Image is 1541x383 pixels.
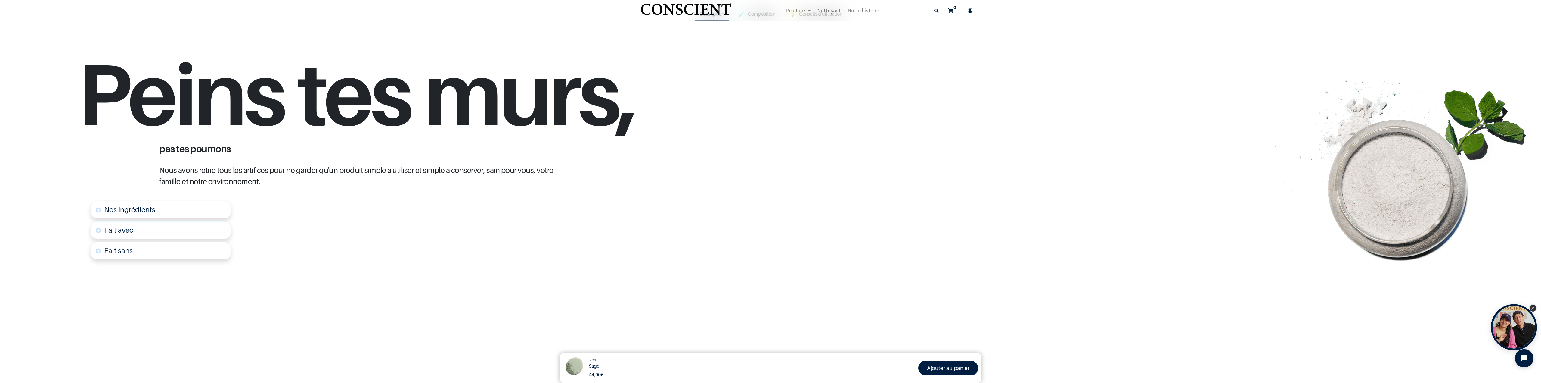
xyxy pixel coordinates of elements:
[104,205,155,214] span: Nos Ingrédients
[817,7,841,14] span: Nettoyant
[918,361,978,375] a: Ajouter au panier
[104,226,133,234] font: Fait avec
[927,365,969,371] font: Ajouter au panier
[589,357,596,363] a: Vert
[589,372,603,378] b: €
[589,372,601,378] span: 44,90
[1491,304,1537,350] div: Tolstoy bubble widget
[589,357,596,362] span: Vert
[952,5,958,11] sup: 0
[1491,304,1537,350] div: Open Tolstoy widget
[848,7,879,14] span: Notre histoire
[77,50,653,144] h1: Peins tes murs,
[159,165,553,186] span: Nous avons retiré tous les artifices pour ne garder qu'un produit simple à utiliser et simple à c...
[786,7,805,14] span: Peinture
[1510,344,1538,372] iframe: Tidio Chat
[155,144,576,153] h1: pas tes poumons
[589,363,762,369] h1: Sage
[1260,73,1541,262] img: jar-tabletssplast-mint-leaf-Recovered.png
[1491,304,1537,350] div: Open Tolstoy
[1530,305,1536,312] div: Close Tolstoy widget
[104,246,133,255] font: Fait sans
[563,356,585,379] img: Product Image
